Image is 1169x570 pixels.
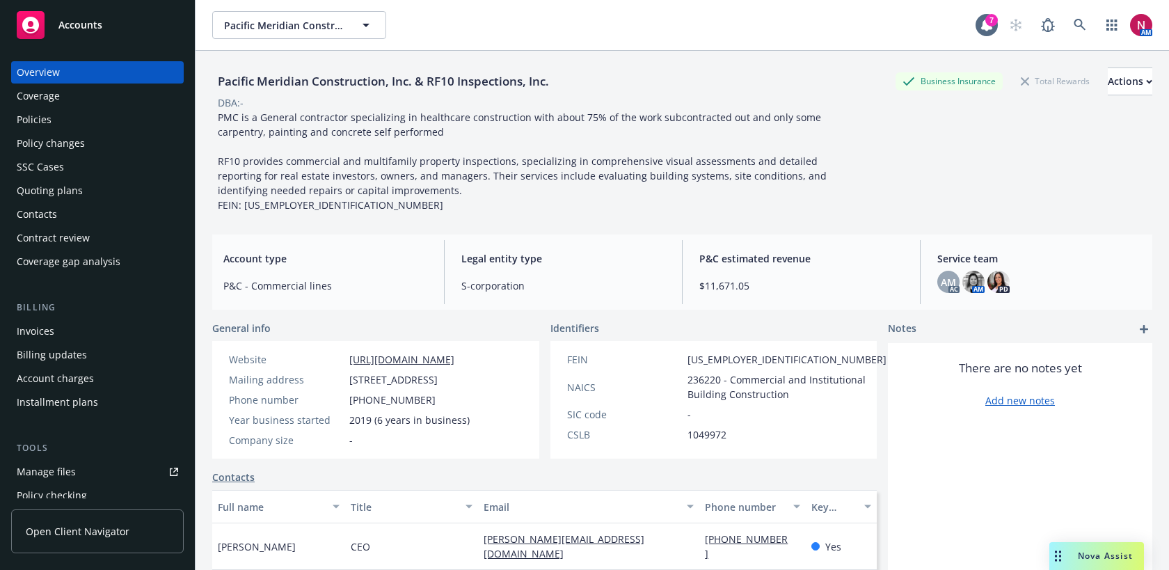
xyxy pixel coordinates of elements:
div: Policy changes [17,132,85,155]
a: [URL][DOMAIN_NAME] [349,353,454,366]
div: Coverage gap analysis [17,251,120,273]
a: Billing updates [11,344,184,366]
div: Key contact [811,500,856,514]
button: Key contact [806,490,877,523]
div: Website [229,352,344,367]
span: 2019 (6 years in business) [349,413,470,427]
div: Business Insurance [896,72,1003,90]
button: Full name [212,490,345,523]
span: Notes [888,321,916,338]
span: PMC is a General contractor specializing in healthcare construction with about 75% of the work su... [218,111,829,212]
button: Pacific Meridian Construction, Inc. & RF10 Inspections, Inc. [212,11,386,39]
span: - [349,433,353,448]
span: [US_EMPLOYER_IDENTIFICATION_NUMBER] [687,352,886,367]
div: CSLB [567,427,682,442]
span: 1049972 [687,427,726,442]
a: Coverage [11,85,184,107]
a: Account charges [11,367,184,390]
div: Invoices [17,320,54,342]
a: Search [1066,11,1094,39]
div: Email [484,500,678,514]
button: Actions [1108,68,1152,95]
span: AM [941,275,956,290]
div: Mailing address [229,372,344,387]
span: CEO [351,539,370,554]
span: Legal entity type [461,251,665,266]
a: Accounts [11,6,184,45]
a: Policy checking [11,484,184,507]
div: Manage files [17,461,76,483]
span: Pacific Meridian Construction, Inc. & RF10 Inspections, Inc. [224,18,344,33]
div: Phone number [229,393,344,407]
div: Billing updates [17,344,87,366]
a: Switch app [1098,11,1126,39]
div: Title [351,500,457,514]
div: Account charges [17,367,94,390]
div: Contract review [17,227,90,249]
img: photo [987,271,1010,293]
button: Email [478,490,699,523]
span: P&C estimated revenue [699,251,903,266]
div: Coverage [17,85,60,107]
span: [PERSON_NAME] [218,539,296,554]
div: FEIN [567,352,682,367]
div: Full name [218,500,324,514]
a: Invoices [11,320,184,342]
span: Nova Assist [1078,550,1133,562]
span: [PHONE_NUMBER] [349,393,436,407]
img: photo [962,271,985,293]
div: NAICS [567,380,682,395]
div: Company size [229,433,344,448]
a: [PERSON_NAME][EMAIL_ADDRESS][DOMAIN_NAME] [484,532,644,560]
div: Quoting plans [17,180,83,202]
a: Quoting plans [11,180,184,202]
a: add [1136,321,1152,338]
span: Accounts [58,19,102,31]
div: 7 [985,14,998,26]
a: Policy changes [11,132,184,155]
div: SSC Cases [17,156,64,178]
div: Overview [17,61,60,84]
div: Tools [11,441,184,455]
a: Coverage gap analysis [11,251,184,273]
a: [PHONE_NUMBER] [705,532,788,560]
div: Policy checking [17,484,87,507]
span: There are no notes yet [959,360,1082,377]
div: Pacific Meridian Construction, Inc. & RF10 Inspections, Inc. [212,72,555,90]
span: [STREET_ADDRESS] [349,372,438,387]
a: Report a Bug [1034,11,1062,39]
span: Identifiers [550,321,599,335]
div: SIC code [567,407,682,422]
span: Service team [937,251,1141,266]
span: General info [212,321,271,335]
span: - [687,407,691,422]
span: $11,671.05 [699,278,903,293]
a: Installment plans [11,391,184,413]
div: DBA: - [218,95,244,110]
button: Nova Assist [1049,542,1144,570]
div: Policies [17,109,51,131]
div: Drag to move [1049,542,1067,570]
div: Phone number [705,500,785,514]
a: Overview [11,61,184,84]
a: Contacts [212,470,255,484]
div: Year business started [229,413,344,427]
span: Account type [223,251,427,266]
a: Manage files [11,461,184,483]
div: Billing [11,301,184,315]
div: Total Rewards [1014,72,1097,90]
div: Installment plans [17,391,98,413]
span: S-corporation [461,278,665,293]
button: Title [345,490,478,523]
span: 236220 - Commercial and Institutional Building Construction [687,372,886,402]
button: Phone number [699,490,806,523]
a: Add new notes [985,393,1055,408]
div: Contacts [17,203,57,225]
a: Start snowing [1002,11,1030,39]
span: Yes [825,539,841,554]
span: P&C - Commercial lines [223,278,427,293]
a: SSC Cases [11,156,184,178]
a: Contacts [11,203,184,225]
a: Contract review [11,227,184,249]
